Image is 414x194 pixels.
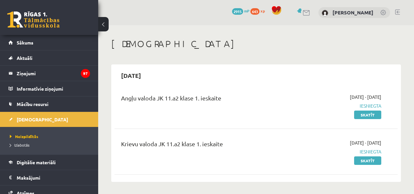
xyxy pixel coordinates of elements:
[301,148,381,155] span: Iesniegta
[17,116,68,122] span: [DEMOGRAPHIC_DATA]
[111,38,401,49] h1: [DEMOGRAPHIC_DATA]
[354,156,381,165] a: Skatīt
[17,101,48,107] span: Mācību resursi
[9,112,90,127] a: [DEMOGRAPHIC_DATA]
[350,94,381,100] span: [DATE] - [DATE]
[244,8,249,13] span: mP
[350,139,381,146] span: [DATE] - [DATE]
[17,55,32,61] span: Aktuāli
[17,66,90,81] legend: Ziņojumi
[17,159,56,165] span: Digitālie materiāli
[121,139,291,151] div: Krievu valoda JK 11.a2 klase 1. ieskaite
[9,81,90,96] a: Informatīvie ziņojumi
[9,50,90,65] a: Aktuāli
[9,35,90,50] a: Sākums
[333,9,373,16] a: [PERSON_NAME]
[7,11,60,28] a: Rīgas 1. Tālmācības vidusskola
[354,111,381,119] a: Skatīt
[17,81,90,96] legend: Informatīvie ziņojumi
[9,155,90,170] a: Digitālie materiāli
[10,133,92,139] a: Neizpildītās
[81,69,90,78] i: 97
[10,142,29,148] span: Izlabotās
[10,142,92,148] a: Izlabotās
[261,8,265,13] span: xp
[250,8,268,13] a: 643 xp
[301,102,381,109] span: Iesniegta
[17,40,33,45] span: Sākums
[9,170,90,185] a: Maksājumi
[232,8,243,15] span: 2915
[9,66,90,81] a: Ziņojumi97
[232,8,249,13] a: 2915 mP
[9,97,90,112] a: Mācību resursi
[322,10,328,16] img: Raivis Nagla
[115,68,148,83] h2: [DATE]
[17,170,90,185] legend: Maksājumi
[10,134,38,139] span: Neizpildītās
[121,94,291,106] div: Angļu valoda JK 11.a2 klase 1. ieskaite
[250,8,260,15] span: 643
